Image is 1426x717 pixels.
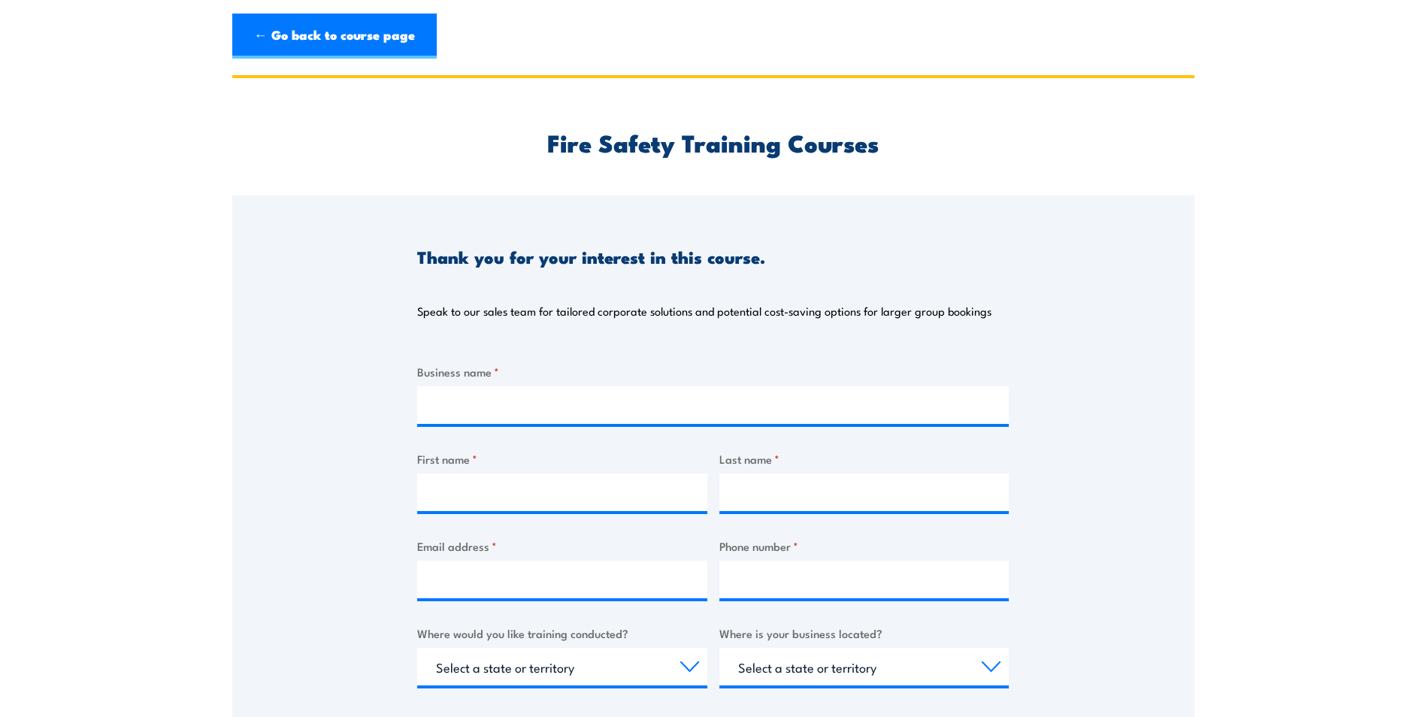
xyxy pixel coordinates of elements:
label: Business name [417,363,1009,380]
label: First name [417,450,707,467]
a: ← Go back to course page [232,14,437,59]
label: Email address [417,537,707,555]
h3: Thank you for your interest in this course. [417,248,765,265]
p: Speak to our sales team for tailored corporate solutions and potential cost-saving options for la... [417,304,992,319]
h2: Fire Safety Training Courses [417,132,1009,153]
label: Where is your business located? [719,625,1010,642]
label: Where would you like training conducted? [417,625,707,642]
label: Last name [719,450,1010,467]
label: Phone number [719,537,1010,555]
